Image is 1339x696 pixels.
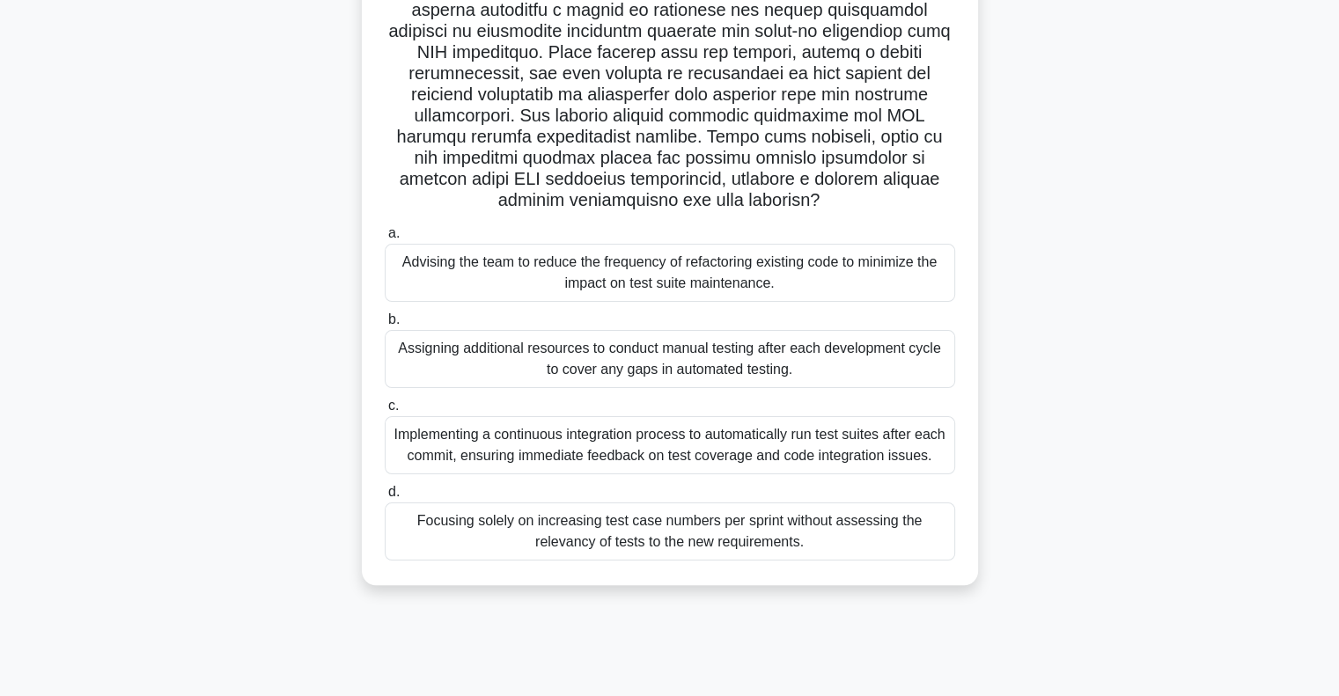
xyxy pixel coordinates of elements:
[388,484,400,499] span: d.
[385,330,955,388] div: Assigning additional resources to conduct manual testing after each development cycle to cover an...
[385,416,955,474] div: Implementing a continuous integration process to automatically run test suites after each commit,...
[388,225,400,240] span: a.
[388,398,399,413] span: c.
[385,244,955,302] div: Advising the team to reduce the frequency of refactoring existing code to minimize the impact on ...
[388,311,400,326] span: b.
[385,502,955,560] div: Focusing solely on increasing test case numbers per sprint without assessing the relevancy of tes...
